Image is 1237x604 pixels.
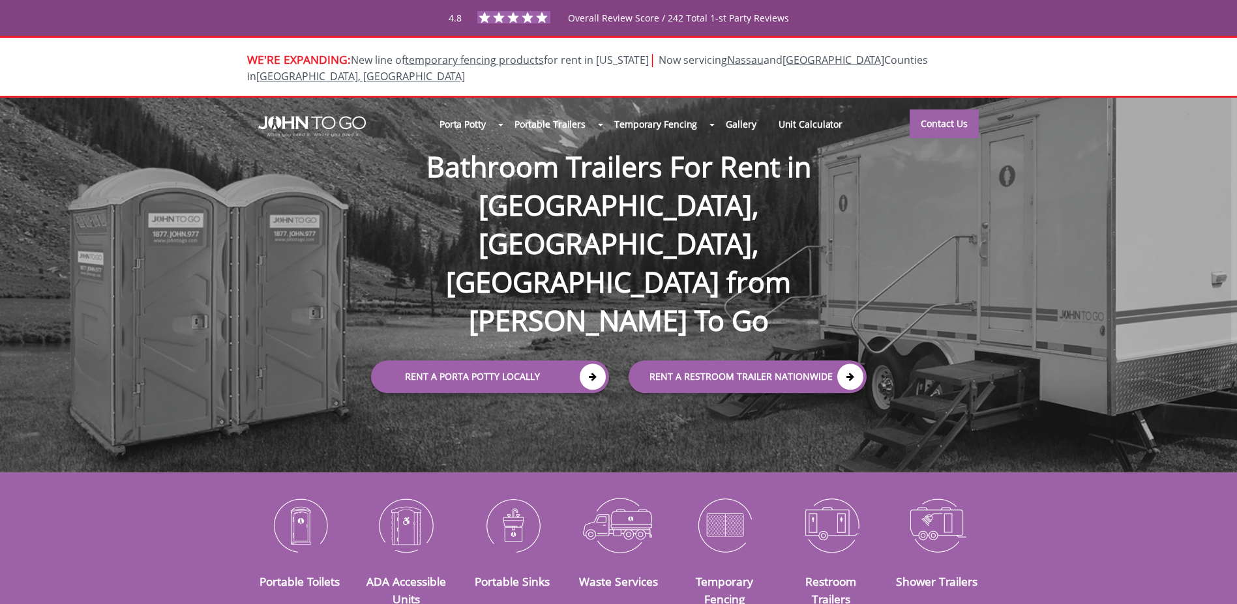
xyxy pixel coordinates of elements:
[681,491,768,559] img: Temporary-Fencing-cion_N.png
[260,573,340,589] a: Portable Toilets
[428,110,497,138] a: Porta Potty
[257,491,344,559] img: Portable-Toilets-icon_N.png
[727,53,764,67] a: Nassau
[449,12,462,24] span: 4.8
[256,69,465,83] a: [GEOGRAPHIC_DATA], [GEOGRAPHIC_DATA]
[715,110,767,138] a: Gallery
[258,116,366,137] img: JOHN to go
[475,573,550,589] a: Portable Sinks
[247,53,928,83] span: New line of for rent in [US_STATE]
[1185,552,1237,604] button: Live Chat
[405,53,544,67] a: temporary fencing products
[358,105,880,339] h1: Bathroom Trailers For Rent in [GEOGRAPHIC_DATA], [GEOGRAPHIC_DATA], [GEOGRAPHIC_DATA] from [PERSO...
[768,110,854,138] a: Unit Calculator
[896,573,977,589] a: Shower Trailers
[363,491,449,559] img: ADA-Accessible-Units-icon_N.png
[788,491,874,559] img: Restroom-Trailers-icon_N.png
[782,53,884,67] a: [GEOGRAPHIC_DATA]
[649,50,656,68] span: |
[247,53,928,83] span: Now servicing and Counties in
[629,360,867,393] a: rent a RESTROOM TRAILER Nationwide
[469,491,556,559] img: Portable-Sinks-icon_N.png
[910,109,979,138] a: Contact Us
[579,573,658,589] a: Waste Services
[603,110,708,138] a: Temporary Fencing
[371,360,609,393] a: Rent a Porta Potty Locally
[575,491,662,559] img: Waste-Services-icon_N.png
[568,12,789,50] span: Overall Review Score / 242 Total 1-st Party Reviews
[894,491,981,559] img: Shower-Trailers-icon_N.png
[503,110,597,138] a: Portable Trailers
[247,51,351,67] span: WE'RE EXPANDING:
